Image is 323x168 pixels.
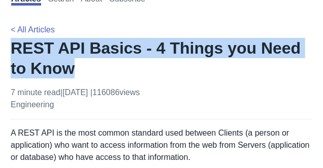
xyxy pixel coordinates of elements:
[11,127,312,163] p: A REST API is the most common standard used between Clients (a person or application) who want to...
[11,100,54,109] a: engineering
[11,25,55,34] a: < All Articles
[11,38,312,78] h1: REST API Basics - 4 Things you Need to Know
[90,88,140,97] span: | 116086 views
[11,87,140,111] p: 7 minute read | [DATE]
